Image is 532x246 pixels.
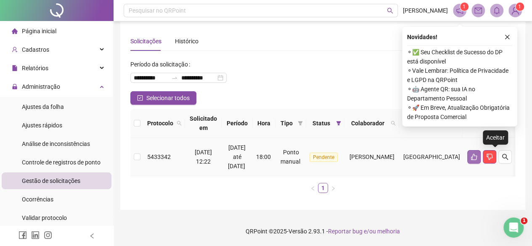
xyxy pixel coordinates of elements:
a: 1 [318,183,328,193]
span: search [502,153,508,160]
span: Tipo [279,119,295,128]
span: filter [336,121,341,126]
div: Solicitações [130,37,161,46]
span: search [389,117,397,130]
li: Página anterior [308,183,318,193]
span: Ponto manual [280,149,300,165]
span: 1 [518,4,521,10]
span: like [471,153,477,160]
span: lock [12,84,18,90]
span: 18:00 [256,153,271,160]
span: ⚬ Vale Lembrar: Política de Privacidade e LGPD na QRPoint [407,66,512,85]
span: [DATE] 12:22 [195,149,212,165]
span: Validar protocolo [22,214,67,221]
span: Selecionar todos [146,93,190,103]
span: right [331,186,336,191]
li: 1 [318,183,328,193]
span: Versão [288,228,307,235]
iframe: Intercom live chat [503,217,524,238]
span: ⚬ 🤖 Agente QR: sua IA no Departamento Pessoal [407,85,512,103]
span: search [391,121,396,126]
span: [PERSON_NAME] [403,6,448,15]
li: Próxima página [328,183,338,193]
span: facebook [19,231,27,239]
sup: Atualize o seu contato no menu Meus Dados [516,3,524,11]
img: 91916 [509,4,521,17]
span: bell [493,7,500,14]
span: filter [296,117,304,130]
span: Análise de inconsistências [22,140,90,147]
span: Página inicial [22,28,56,34]
span: mail [474,7,482,14]
span: file [12,65,18,71]
span: Ajustes da folha [22,103,64,110]
button: right [328,183,338,193]
span: ⚬ ✅ Seu Checklist de Sucesso do DP está disponível [407,48,512,66]
span: Administração [22,83,60,90]
span: dislike [486,153,493,160]
span: left [310,186,315,191]
span: search [175,117,183,130]
span: filter [298,121,303,126]
span: Pendente [310,153,338,162]
span: ⚬ 🚀 Em Breve, Atualização Obrigatória de Proposta Comercial [407,103,512,122]
button: left [308,183,318,193]
span: search [177,121,182,126]
label: Período da solicitação [130,58,193,71]
span: Controle de registros de ponto [22,159,101,166]
div: Histórico [175,37,199,46]
span: [DATE] até [DATE] [228,144,246,169]
span: 1 [463,4,466,10]
footer: QRPoint © 2025 - 2.93.1 - [114,217,532,246]
span: Ocorrências [22,196,53,203]
span: filter [334,117,343,130]
span: swap-right [171,74,178,81]
span: Colaborador [348,119,387,128]
span: Ajustes rápidos [22,122,62,129]
span: Novidades ! [407,32,437,42]
span: check-square [137,95,143,101]
span: 1 [521,217,527,224]
span: Reportar bug e/ou melhoria [328,228,400,235]
span: to [171,74,178,81]
span: Status [310,119,333,128]
span: search [387,8,393,14]
span: Gestão de solicitações [22,177,80,184]
span: [PERSON_NAME] [349,153,394,160]
th: Hora [253,109,275,138]
div: Aceitar [483,130,508,145]
th: Solicitado em [185,109,222,138]
span: user-add [12,47,18,53]
td: [GEOGRAPHIC_DATA] [399,138,464,176]
span: Protocolo [147,119,173,128]
span: Cadastros [22,46,49,53]
span: Relatórios [22,65,48,71]
span: linkedin [31,231,40,239]
span: home [12,28,18,34]
button: Selecionar todos [130,91,196,105]
span: notification [456,7,463,14]
sup: 1 [460,3,468,11]
span: left [89,233,95,239]
span: instagram [44,231,52,239]
span: close [504,34,510,40]
span: 5433342 [147,153,171,160]
th: Período [222,109,253,138]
